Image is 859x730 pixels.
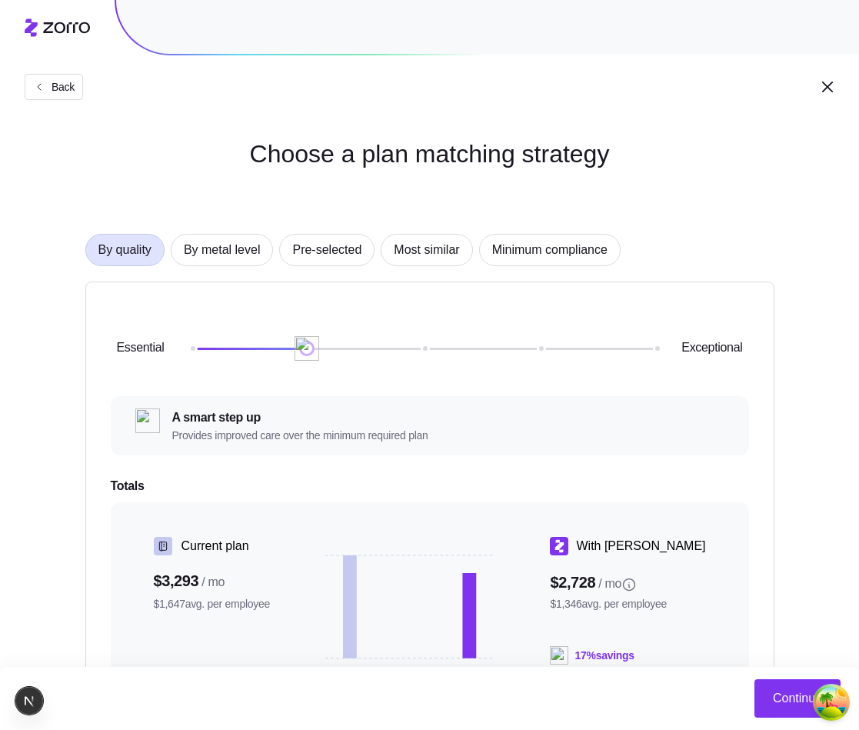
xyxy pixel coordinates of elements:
button: Continue [754,679,841,718]
span: Minimum compliance [492,235,608,265]
div: Current plan [154,537,271,556]
button: By quality [85,234,165,266]
span: / mo [598,575,621,594]
img: ai-icon.png [135,408,160,433]
span: Essential [117,338,165,358]
span: $3,293 [154,568,271,593]
img: ai-icon.png [295,336,319,361]
span: $1,647 avg. per employee [154,596,271,612]
button: Most similar [381,234,472,266]
button: Back [25,74,83,100]
span: A smart step up [172,408,428,428]
span: Back [45,79,75,95]
span: Continue [773,689,822,708]
span: Pre-selected [292,235,361,265]
span: / mo [201,573,225,592]
button: Pre-selected [279,234,375,266]
span: Provides improved care over the minimum required plan [172,428,428,443]
span: $1,346 avg. per employee [550,596,705,612]
div: With [PERSON_NAME] [550,537,705,556]
span: Totals [111,477,749,496]
span: Exceptional [681,338,742,358]
span: Most similar [394,235,459,265]
span: By metal level [184,235,261,265]
span: By quality [98,235,151,265]
span: $2,728 [550,568,705,593]
span: 17% savings [574,648,634,663]
button: Open Tanstack query devtools [816,687,847,718]
h1: Choose a plan matching strategy [48,135,811,172]
button: By metal level [171,234,274,266]
button: Minimum compliance [479,234,621,266]
img: ai-icon.png [550,646,568,665]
